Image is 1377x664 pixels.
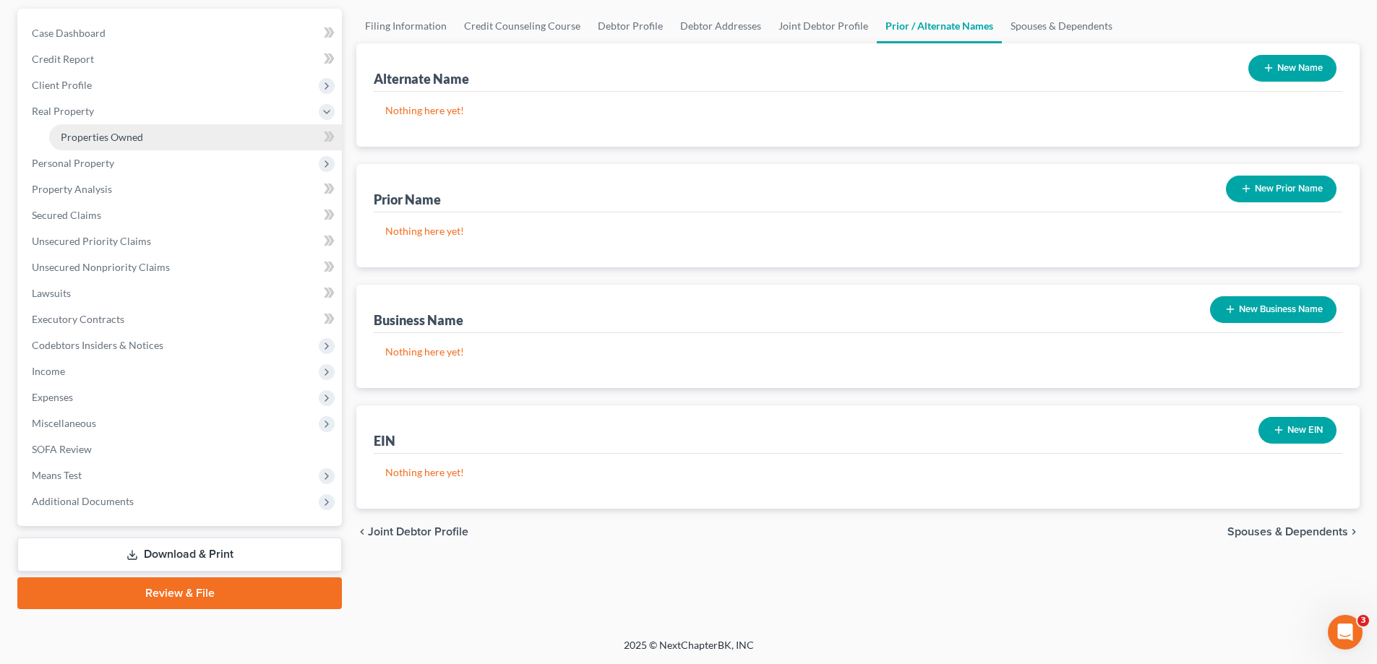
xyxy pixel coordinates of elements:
div: Business Name [374,311,463,329]
a: Executory Contracts [20,306,342,332]
button: New Business Name [1210,296,1337,323]
p: Nothing here yet! [385,345,1331,359]
a: Review & File [17,577,342,609]
span: Case Dashboard [32,27,106,39]
a: Lawsuits [20,280,342,306]
button: New EIN [1258,417,1337,444]
span: Secured Claims [32,209,101,221]
button: New Name [1248,55,1337,82]
button: chevron_left Joint Debtor Profile [356,526,468,538]
div: EIN [374,432,395,449]
div: Alternate Name [374,70,469,87]
a: Spouses & Dependents [1002,9,1121,43]
span: Spouses & Dependents [1227,526,1348,538]
span: Credit Report [32,53,94,65]
a: Unsecured Priority Claims [20,228,342,254]
span: Joint Debtor Profile [368,526,468,538]
div: Prior Name [374,191,441,208]
span: Personal Property [32,157,114,169]
iframe: Intercom live chat [1328,615,1363,650]
span: Expenses [32,391,73,403]
span: Real Property [32,105,94,117]
i: chevron_right [1348,526,1360,538]
a: Properties Owned [49,124,342,150]
a: Filing Information [356,9,455,43]
div: 2025 © NextChapterBK, INC [277,638,1101,664]
button: Spouses & Dependents chevron_right [1227,526,1360,538]
span: Miscellaneous [32,417,96,429]
a: Credit Report [20,46,342,72]
a: Property Analysis [20,176,342,202]
a: Debtor Addresses [672,9,770,43]
span: Unsecured Priority Claims [32,235,151,247]
span: Lawsuits [32,287,71,299]
span: Income [32,365,65,377]
a: Prior / Alternate Names [877,9,1002,43]
a: Joint Debtor Profile [770,9,877,43]
span: Client Profile [32,79,92,91]
p: Nothing here yet! [385,224,1331,238]
i: chevron_left [356,526,368,538]
span: Means Test [32,469,82,481]
p: Nothing here yet! [385,103,1331,118]
span: Properties Owned [61,131,143,143]
a: Debtor Profile [589,9,672,43]
span: Codebtors Insiders & Notices [32,339,163,351]
a: Unsecured Nonpriority Claims [20,254,342,280]
a: Case Dashboard [20,20,342,46]
span: Unsecured Nonpriority Claims [32,261,170,273]
a: Download & Print [17,538,342,572]
span: Executory Contracts [32,313,124,325]
button: New Prior Name [1226,176,1337,202]
p: Nothing here yet! [385,465,1331,480]
a: Credit Counseling Course [455,9,589,43]
span: Additional Documents [32,495,134,507]
a: Secured Claims [20,202,342,228]
span: SOFA Review [32,443,92,455]
a: SOFA Review [20,436,342,462]
span: Property Analysis [32,183,112,195]
span: 3 [1357,615,1369,626]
